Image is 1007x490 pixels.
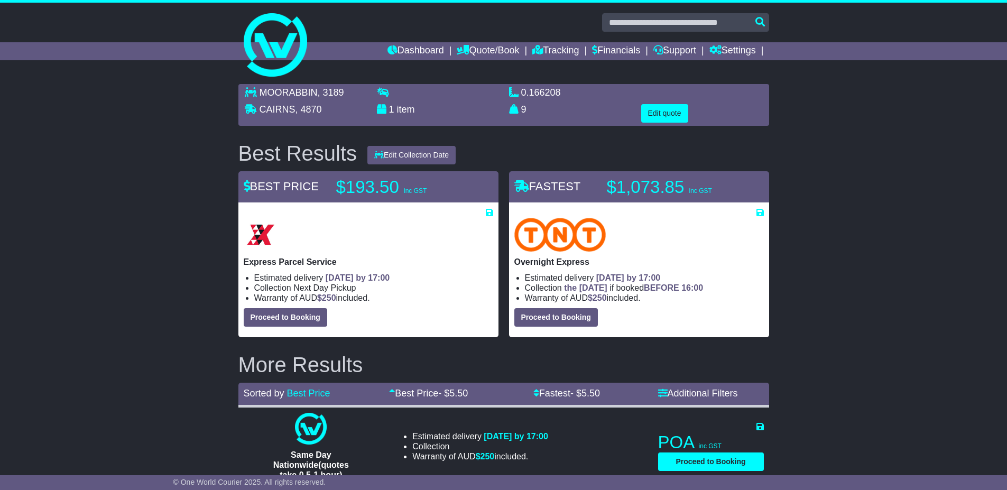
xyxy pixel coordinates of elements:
[521,87,561,98] span: 0.166208
[533,388,600,399] a: Fastest- $5.50
[404,187,427,195] span: inc GST
[244,308,327,327] button: Proceed to Booking
[521,104,526,115] span: 9
[689,187,712,195] span: inc GST
[607,177,739,198] p: $1,073.85
[336,177,468,198] p: $193.50
[254,283,493,293] li: Collection
[387,42,444,60] a: Dashboard
[681,283,703,292] span: 16:00
[367,146,456,164] button: Edit Collection Date
[318,87,344,98] span: , 3189
[658,452,764,471] button: Proceed to Booking
[658,432,764,453] p: POA
[653,42,696,60] a: Support
[293,283,356,292] span: Next Day Pickup
[588,293,607,302] span: $
[699,442,722,450] span: inc GST
[592,42,640,60] a: Financials
[273,450,349,479] span: Same Day Nationwide(quotes take 0.5-1 hour)
[481,452,495,461] span: 250
[260,104,295,115] span: CAIRNS
[397,104,415,115] span: item
[641,104,688,123] button: Edit quote
[525,273,764,283] li: Estimated delivery
[244,257,493,267] p: Express Parcel Service
[525,283,764,293] li: Collection
[254,273,493,283] li: Estimated delivery
[593,293,607,302] span: 250
[564,283,607,292] span: the [DATE]
[254,293,493,303] li: Warranty of AUD included.
[514,180,581,193] span: FASTEST
[260,87,318,98] span: MOORABBIN
[514,257,764,267] p: Overnight Express
[596,273,661,282] span: [DATE] by 17:00
[412,441,548,451] li: Collection
[244,180,319,193] span: BEST PRICE
[476,452,495,461] span: $
[244,218,278,252] img: Border Express: Express Parcel Service
[326,273,390,282] span: [DATE] by 17:00
[514,308,598,327] button: Proceed to Booking
[244,388,284,399] span: Sorted by
[709,42,756,60] a: Settings
[412,431,548,441] li: Estimated delivery
[532,42,579,60] a: Tracking
[564,283,703,292] span: if booked
[389,388,468,399] a: Best Price- $5.50
[412,451,548,461] li: Warranty of AUD included.
[514,218,606,252] img: TNT Domestic: Overnight Express
[238,353,769,376] h2: More Results
[233,142,363,165] div: Best Results
[317,293,336,302] span: $
[389,104,394,115] span: 1
[581,388,600,399] span: 5.50
[484,432,548,441] span: [DATE] by 17:00
[438,388,468,399] span: - $
[644,283,679,292] span: BEFORE
[449,388,468,399] span: 5.50
[322,293,336,302] span: 250
[173,478,326,486] span: © One World Courier 2025. All rights reserved.
[287,388,330,399] a: Best Price
[658,388,738,399] a: Additional Filters
[295,413,327,445] img: One World Courier: Same Day Nationwide(quotes take 0.5-1 hour)
[457,42,519,60] a: Quote/Book
[295,104,322,115] span: , 4870
[570,388,600,399] span: - $
[525,293,764,303] li: Warranty of AUD included.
